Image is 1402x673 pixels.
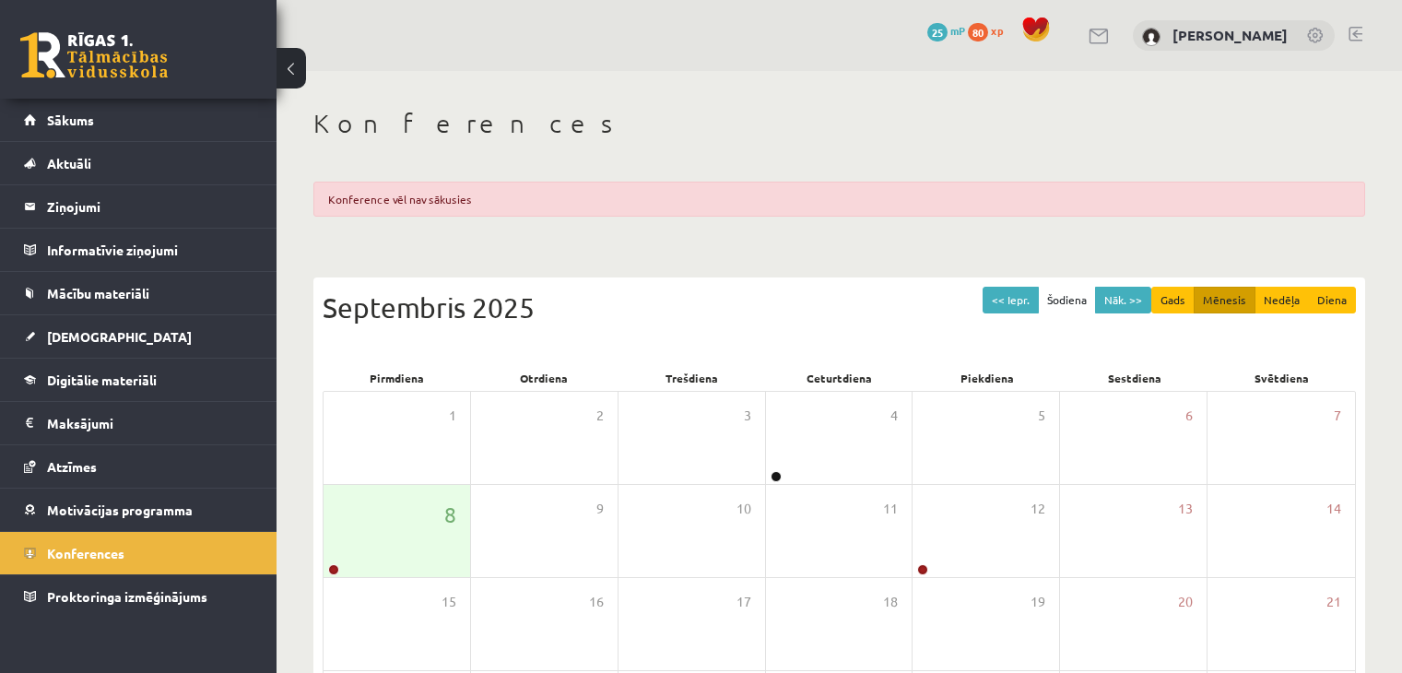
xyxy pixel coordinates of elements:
a: Maksājumi [24,402,253,444]
span: 8 [444,499,456,530]
span: 10 [736,499,751,519]
span: xp [991,23,1003,38]
span: 2 [596,406,604,426]
a: [PERSON_NAME] [1172,26,1288,44]
span: 11 [883,499,898,519]
div: Sestdiena [1061,365,1208,391]
a: Motivācijas programma [24,489,253,531]
span: 80 [968,23,988,41]
button: << Iepr. [983,287,1039,313]
a: Rīgas 1. Tālmācības vidusskola [20,32,168,78]
legend: Informatīvie ziņojumi [47,229,253,271]
legend: Ziņojumi [47,185,253,228]
span: 1 [449,406,456,426]
span: 18 [883,592,898,612]
span: 20 [1178,592,1193,612]
button: Nedēļa [1255,287,1309,313]
button: Šodiena [1038,287,1096,313]
span: 21 [1326,592,1341,612]
span: 9 [596,499,604,519]
span: 14 [1326,499,1341,519]
span: 13 [1178,499,1193,519]
span: 19 [1031,592,1045,612]
span: 16 [589,592,604,612]
a: Informatīvie ziņojumi [24,229,253,271]
div: Pirmdiena [323,365,470,391]
span: Atzīmes [47,458,97,475]
a: Mācību materiāli [24,272,253,314]
button: Nāk. >> [1095,287,1151,313]
span: Mācību materiāli [47,285,149,301]
button: Mēnesis [1194,287,1255,313]
div: Piekdiena [913,365,1061,391]
a: Sākums [24,99,253,141]
span: 15 [442,592,456,612]
span: Motivācijas programma [47,502,193,518]
a: Proktoringa izmēģinājums [24,575,253,618]
a: Ziņojumi [24,185,253,228]
legend: Maksājumi [47,402,253,444]
span: mP [950,23,965,38]
div: Trešdiena [618,365,765,391]
a: 25 mP [927,23,965,38]
span: Digitālie materiāli [47,372,157,388]
div: Konference vēl nav sākusies [313,182,1365,217]
div: Svētdiena [1208,365,1356,391]
button: Diena [1308,287,1356,313]
span: [DEMOGRAPHIC_DATA] [47,328,192,345]
h1: Konferences [313,108,1365,139]
span: Konferences [47,545,124,561]
span: 4 [890,406,898,426]
span: 3 [744,406,751,426]
span: 17 [736,592,751,612]
a: 80 xp [968,23,1012,38]
span: 7 [1334,406,1341,426]
a: Digitālie materiāli [24,359,253,401]
a: [DEMOGRAPHIC_DATA] [24,315,253,358]
span: 12 [1031,499,1045,519]
img: Alisa Griščuka [1142,28,1160,46]
div: Septembris 2025 [323,287,1356,328]
span: Proktoringa izmēģinājums [47,588,207,605]
span: 5 [1038,406,1045,426]
span: 6 [1185,406,1193,426]
a: Atzīmes [24,445,253,488]
button: Gads [1151,287,1195,313]
span: Sākums [47,112,94,128]
span: Aktuāli [47,155,91,171]
span: 25 [927,23,948,41]
a: Konferences [24,532,253,574]
div: Ceturtdiena [765,365,913,391]
div: Otrdiena [470,365,618,391]
a: Aktuāli [24,142,253,184]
